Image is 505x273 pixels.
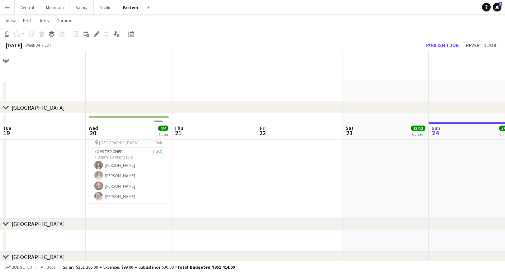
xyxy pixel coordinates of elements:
[89,125,98,131] span: Wed
[40,0,70,14] button: Mountain
[411,126,425,131] span: 13/13
[23,17,31,24] span: Edit
[158,126,168,131] span: 4/4
[411,132,425,137] div: 5 Jobs
[3,125,11,131] span: Tue
[430,129,440,137] span: 24
[463,41,499,50] button: Revert 1 job
[11,265,32,270] span: Budgeted
[346,125,354,131] span: Sat
[6,42,22,49] div: [DATE]
[36,16,52,25] a: Jobs
[63,264,235,270] div: Salary $351 285.00 + Expenses $99.00 + Subsistence $30.00 =
[153,140,163,145] span: 1 Role
[4,263,33,271] button: Budgeted
[2,129,11,137] span: 19
[15,0,40,14] button: Central
[3,16,19,25] a: View
[153,121,163,126] span: 4/4
[99,140,138,145] span: [GEOGRAPHIC_DATA]
[24,42,42,48] span: Week 34
[11,220,65,227] div: [GEOGRAPHIC_DATA]
[11,253,65,260] div: [GEOGRAPHIC_DATA]
[431,125,440,131] span: Sun
[20,16,34,25] a: Edit
[259,129,266,137] span: 22
[345,129,354,137] span: 23
[6,17,16,24] span: View
[88,129,98,137] span: 20
[174,125,183,131] span: Thu
[423,41,462,50] button: Publish 1 job
[44,42,52,48] div: EDT
[70,0,94,14] button: Salary
[94,0,117,14] button: Pacific
[177,264,235,270] span: Total Budgeted $351 414.00
[159,132,168,137] div: 1 Job
[38,17,49,24] span: Jobs
[53,16,75,25] a: Comms
[11,104,65,111] div: [GEOGRAPHIC_DATA]
[260,125,266,131] span: Fri
[89,116,169,203] app-job-card: 7:00pm-10:00pm (3h)4/4Talk of the Town Catering & Special Events (4245) [ATL] [GEOGRAPHIC_DATA]1 ...
[94,121,133,126] span: 7:00pm-10:00pm (3h)
[89,148,169,203] app-card-role: Oyster Chef4/47:00pm-10:00pm (3h)[PERSON_NAME][PERSON_NAME][PERSON_NAME][PERSON_NAME]
[173,129,183,137] span: 21
[117,0,144,14] button: Eastern
[493,3,501,11] a: 2
[56,17,72,24] span: Comms
[499,2,502,6] span: 2
[39,264,57,270] span: All jobs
